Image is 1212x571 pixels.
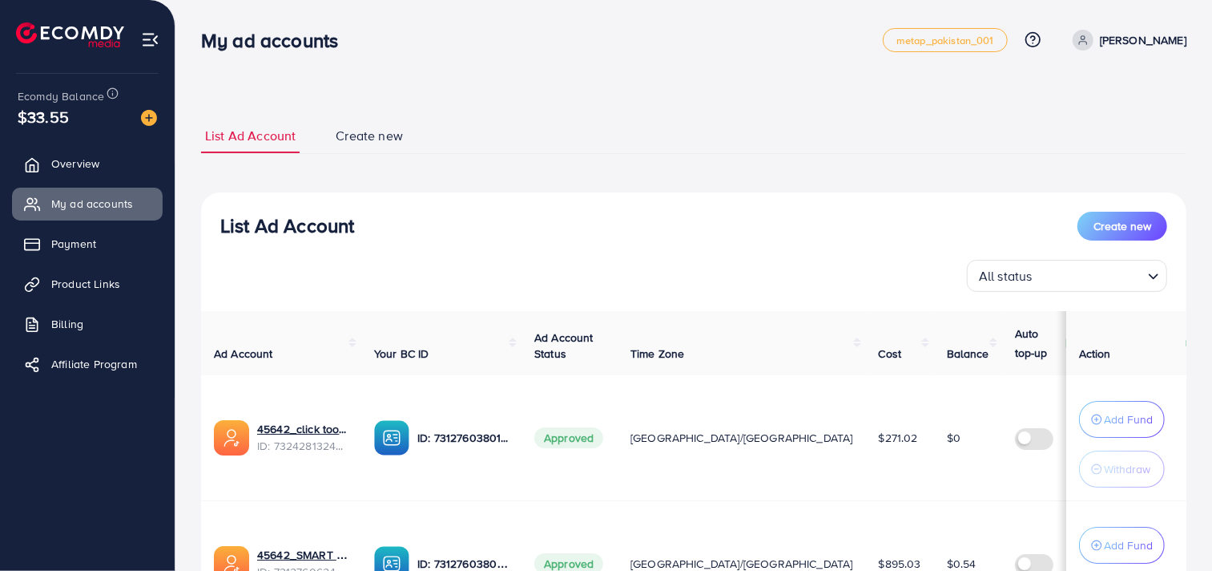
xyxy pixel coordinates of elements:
[12,188,163,220] a: My ad accounts
[141,110,157,126] img: image
[374,346,429,362] span: Your BC ID
[947,430,960,446] span: $0
[257,438,348,454] span: ID: 7324281324339003394
[12,348,163,380] a: Affiliate Program
[1077,212,1167,241] button: Create new
[1037,261,1142,288] input: Search for option
[201,29,351,52] h3: My ad accounts
[630,430,853,446] span: [GEOGRAPHIC_DATA]/[GEOGRAPHIC_DATA]
[630,346,684,362] span: Time Zone
[214,346,273,362] span: Ad Account
[205,127,296,145] span: List Ad Account
[1079,401,1165,438] button: Add Fund
[51,276,120,292] span: Product Links
[51,156,99,172] span: Overview
[534,330,594,362] span: Ad Account Status
[12,268,163,300] a: Product Links
[534,427,603,448] span: Approved
[220,214,354,237] h3: List Ad Account
[214,420,249,456] img: ic-ads-acc.e4c84228.svg
[1079,346,1111,362] span: Action
[51,316,83,332] span: Billing
[374,420,409,456] img: ic-ba-acc.ded83a64.svg
[883,28,1008,52] a: metap_pakistan_001
[12,148,163,180] a: Overview
[976,265,1036,288] span: All status
[879,346,902,362] span: Cost
[1144,499,1200,559] iframe: Chat
[257,421,348,437] a: 45642_click too shop 2_1705317160975
[12,308,163,340] a: Billing
[967,260,1167,292] div: Search for option
[1093,218,1151,234] span: Create new
[1104,536,1153,555] p: Add Fund
[51,196,133,212] span: My ad accounts
[141,30,159,49] img: menu
[1015,324,1061,362] p: Auto top-up
[12,228,163,260] a: Payment
[257,547,348,563] a: 45642_SMART SHOP_1702634775277
[1104,410,1153,429] p: Add Fund
[51,356,137,372] span: Affiliate Program
[1100,30,1186,50] p: [PERSON_NAME]
[51,236,96,252] span: Payment
[896,35,994,46] span: metap_pakistan_001
[257,421,348,454] div: <span class='underline'>45642_click too shop 2_1705317160975</span></br>7324281324339003394
[879,430,918,446] span: $271.02
[1104,460,1150,479] p: Withdraw
[18,105,69,128] span: $33.55
[947,346,989,362] span: Balance
[1066,30,1186,51] a: [PERSON_NAME]
[1079,451,1165,488] button: Withdraw
[16,22,124,47] img: logo
[417,428,509,447] p: ID: 7312760380101771265
[1079,527,1165,564] button: Add Fund
[336,127,403,145] span: Create new
[18,88,104,104] span: Ecomdy Balance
